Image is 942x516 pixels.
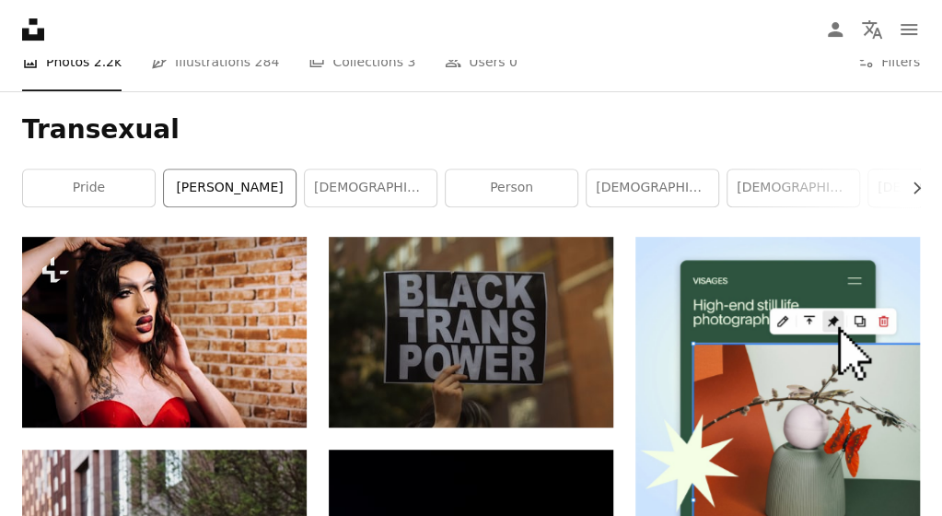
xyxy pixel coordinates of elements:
[329,237,613,427] img: a person holding a sign
[900,170,920,206] button: scroll list to the right
[255,52,280,72] span: 284
[509,52,518,72] span: 0
[151,32,279,91] a: Illustrations 284
[446,170,577,206] a: person
[22,323,307,340] a: a woman in a red bra with a brick wall behind her
[23,170,155,206] a: pride
[22,237,307,427] img: a woman in a red bra with a brick wall behind her
[407,52,415,72] span: 3
[329,323,613,340] a: a person holding a sign
[305,170,436,206] a: [DEMOGRAPHIC_DATA]
[22,18,44,41] a: Home — Unsplash
[857,32,920,91] button: Filters
[854,11,890,48] button: Language
[587,170,718,206] a: [DEMOGRAPHIC_DATA]
[817,11,854,48] a: Log in / Sign up
[308,32,415,91] a: Collections 3
[164,170,296,206] a: [PERSON_NAME]
[727,170,859,206] a: [DEMOGRAPHIC_DATA]
[22,113,920,147] h1: Transexual
[890,11,927,48] button: Menu
[445,32,518,91] a: Users 0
